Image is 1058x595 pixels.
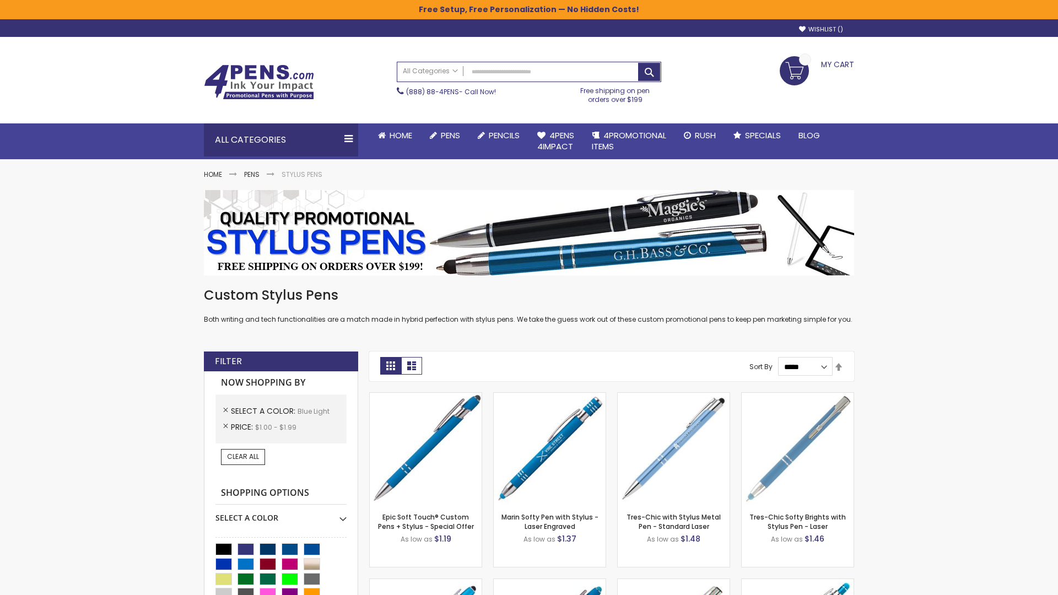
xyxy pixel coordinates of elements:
div: Select A Color [215,505,347,523]
span: As low as [401,534,433,544]
strong: Stylus Pens [282,170,322,179]
a: Blog [790,123,829,148]
h1: Custom Stylus Pens [204,286,854,304]
span: Pens [441,129,460,141]
span: $1.46 [805,533,824,544]
a: Rush [675,123,725,148]
span: Clear All [227,452,259,461]
img: 4Pens Custom Pens and Promotional Products [204,64,314,100]
span: Rush [695,129,716,141]
a: Wishlist [799,25,843,34]
a: Tres-Chic Softy Brights with Stylus Pen - Laser-Blue - Light [742,392,854,402]
a: Tres-Chic Softy Brights with Stylus Pen - Laser [749,512,846,531]
a: All Categories [397,62,463,80]
label: Sort By [749,362,773,371]
span: 4Pens 4impact [537,129,574,152]
img: Stylus Pens [204,190,854,275]
a: Marin Softy Pen with Stylus - Laser Engraved-Blue - Light [494,392,606,402]
a: Pens [421,123,469,148]
span: $1.37 [557,533,576,544]
strong: Grid [380,357,401,375]
span: Price [231,421,255,432]
a: Tres-Chic Touch Pen - Standard Laser-Blue - Light [618,578,730,588]
a: 4Pens4impact [528,123,583,159]
a: Ellipse Softy Brights with Stylus Pen - Laser-Blue - Light [494,578,606,588]
a: Marin Softy Pen with Stylus - Laser Engraved [501,512,598,531]
img: 4P-MS8B-Blue - Light [370,393,482,505]
span: - Call Now! [406,87,496,96]
a: Home [369,123,421,148]
a: 4P-MS8B-Blue - Light [370,392,482,402]
span: Select A Color [231,405,298,416]
span: As low as [523,534,555,544]
strong: Filter [215,355,242,367]
a: Tres-Chic with Stylus Metal Pen - Standard Laser-Blue - Light [618,392,730,402]
span: Blue Light [298,407,330,416]
img: Marin Softy Pen with Stylus - Laser Engraved-Blue - Light [494,393,606,505]
img: Tres-Chic Softy Brights with Stylus Pen - Laser-Blue - Light [742,393,854,505]
span: Blog [798,129,820,141]
a: Pens [244,170,260,179]
a: Pencils [469,123,528,148]
div: All Categories [204,123,358,156]
a: Home [204,170,222,179]
a: (888) 88-4PENS [406,87,459,96]
span: Specials [745,129,781,141]
a: Epic Soft Touch® Custom Pens + Stylus - Special Offer [378,512,474,531]
a: Tres-Chic with Stylus Metal Pen - Standard Laser [627,512,721,531]
span: 4PROMOTIONAL ITEMS [592,129,666,152]
span: As low as [771,534,803,544]
span: $1.19 [434,533,451,544]
div: Free shipping on pen orders over $199 [569,82,662,104]
span: $1.48 [681,533,700,544]
strong: Now Shopping by [215,371,347,394]
span: $1.00 - $1.99 [255,423,296,432]
a: Clear All [221,449,265,464]
a: 4PROMOTIONALITEMS [583,123,675,159]
a: Ellipse Stylus Pen - Standard Laser-Blue - Light [370,578,482,588]
div: Both writing and tech functionalities are a match made in hybrid perfection with stylus pens. We ... [204,286,854,324]
span: All Categories [403,67,458,75]
strong: Shopping Options [215,482,347,505]
span: Home [390,129,412,141]
a: Phoenix Softy Brights with Stylus Pen - Laser-Blue - Light [742,578,854,588]
a: Specials [725,123,790,148]
span: Pencils [489,129,520,141]
span: As low as [647,534,679,544]
img: Tres-Chic with Stylus Metal Pen - Standard Laser-Blue - Light [618,393,730,505]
